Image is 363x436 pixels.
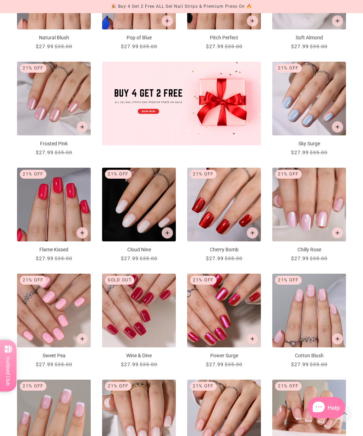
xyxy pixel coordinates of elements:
span: $27.99 [206,362,224,367]
button: Add to cart [332,227,343,239]
span: $27.99 [291,256,309,261]
span: $35.00 [140,256,157,261]
span: $35.00 [225,362,242,367]
span: $35.00 [140,44,157,49]
button: Add to cart [332,15,343,27]
p: Natural Blush [17,34,91,41]
div: 21% Off [20,64,46,73]
div: 🎉 Buy 4 Get 2 Free ALL Gel Nail Strips & Premium Press On 🔥 [111,3,252,10]
span: $27.99 [206,44,224,49]
div: 21% Off [105,382,132,391]
a: Chilly Rose [272,168,346,262]
span: $35.00 [310,362,328,367]
div: 21% Off [275,276,302,285]
p: Power Surge [187,352,261,359]
p: Sky Surge [272,140,346,147]
button: Add to cart [162,227,173,239]
div: 21% Off [20,276,46,285]
button: Add to cart [77,333,88,345]
p: Cotton Blush [272,352,346,359]
span: $27.99 [36,44,54,49]
button: Add to cart [332,333,343,345]
div: 21% Off [275,64,302,73]
span: $35.00 [55,256,72,261]
p: Wine & Dine [102,352,176,359]
a: Sweet Pea [17,274,91,368]
span: $27.99 [291,362,309,367]
button: Add to cart [77,121,88,133]
a: Cloud Nine [102,168,176,262]
a: Flame Kissed [17,168,91,262]
span: $35.00 [55,44,72,49]
span: $27.99 [291,44,309,49]
span: $35.00 [140,362,157,367]
div: Sold out [105,276,134,285]
a: Cotton Blush [272,274,346,368]
div: 21% Off [105,170,132,179]
span: $35.00 [310,256,328,261]
p: Flame Kissed [17,246,91,253]
p: Pop of Blue [102,34,176,41]
span: $27.99 [36,362,54,367]
p: Pitch Perfect [187,34,261,41]
a: Cherry Bomb [187,168,261,262]
div: 21% Off [20,170,46,179]
span: $27.99 [121,362,139,367]
span: $27.99 [36,150,54,155]
p: Sweet Pea [17,352,91,359]
span: $35.00 [225,256,242,261]
div: 21% Off [275,382,302,391]
div: 21% Off [190,382,217,391]
p: Frosted Pink [17,140,91,147]
button: Add to cart [332,121,343,133]
span: $27.99 [121,44,139,49]
p: Cloud Nine [102,246,176,253]
div: 21% Off [20,382,46,391]
a: Sky Surge [272,62,346,156]
p: Chilly Rose [272,246,346,253]
button: Add to cart [247,227,258,239]
span: $27.99 [206,256,224,261]
button: Add to cart [247,333,258,345]
div: 21% Off [275,170,302,179]
div: 21% Off [190,170,217,179]
span: $27.99 [36,256,54,261]
span: $35.00 [310,150,328,155]
a: Frosted Pink [17,62,91,156]
p: Cherry Bomb [187,246,261,253]
span: $35.00 [225,44,242,49]
button: Add to cart [77,227,88,239]
a: Wine & Dine [102,274,176,368]
span: $27.99 [121,256,139,261]
p: Soft Almond [272,34,346,41]
span: $27.99 [291,150,309,155]
button: Add to cart [162,15,173,27]
div: 21% Off [190,276,217,285]
span: $35.00 [310,44,328,49]
a: Power Surge [187,274,261,368]
span: $35.00 [55,150,72,155]
span: $35.00 [55,362,72,367]
button: Add to cart [247,15,258,27]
